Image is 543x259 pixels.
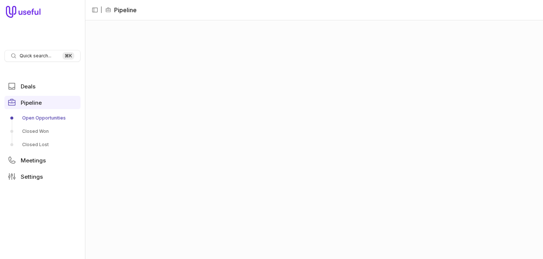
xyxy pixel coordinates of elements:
[62,52,74,60] kbd: ⌘ K
[4,125,81,137] a: Closed Won
[21,174,43,179] span: Settings
[105,6,137,14] li: Pipeline
[4,139,81,151] a: Closed Lost
[89,4,100,16] button: Collapse sidebar
[4,112,81,124] a: Open Opportunities
[4,112,81,151] div: Pipeline submenu
[4,80,81,93] a: Deals
[100,6,102,14] span: |
[20,53,51,59] span: Quick search...
[21,100,42,105] span: Pipeline
[4,154,81,167] a: Meetings
[4,170,81,183] a: Settings
[21,158,46,163] span: Meetings
[21,84,35,89] span: Deals
[4,96,81,109] a: Pipeline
